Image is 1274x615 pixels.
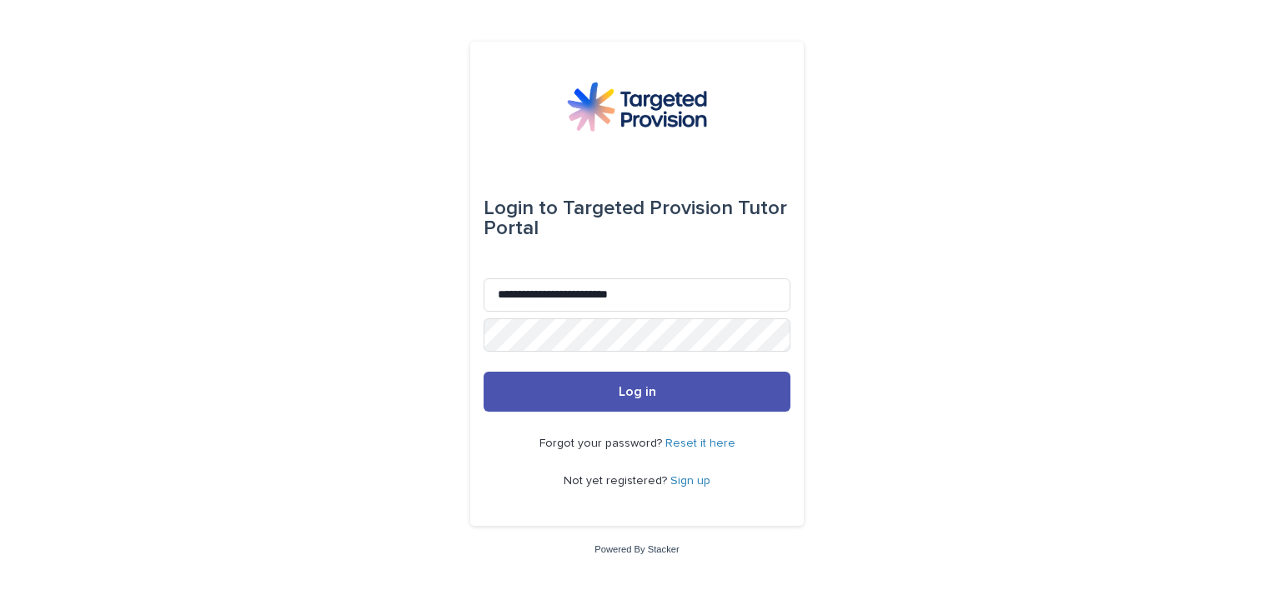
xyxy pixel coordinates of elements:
span: Not yet registered? [564,475,670,487]
span: Forgot your password? [539,437,665,449]
button: Log in [484,372,790,412]
span: Log in [619,385,656,398]
div: Targeted Provision Tutor Portal [484,185,790,252]
a: Reset it here [665,437,735,449]
img: M5nRWzHhSzIhMunXDL62 [567,82,707,132]
span: Login to [484,198,558,218]
a: Sign up [670,475,710,487]
a: Powered By Stacker [594,544,679,554]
